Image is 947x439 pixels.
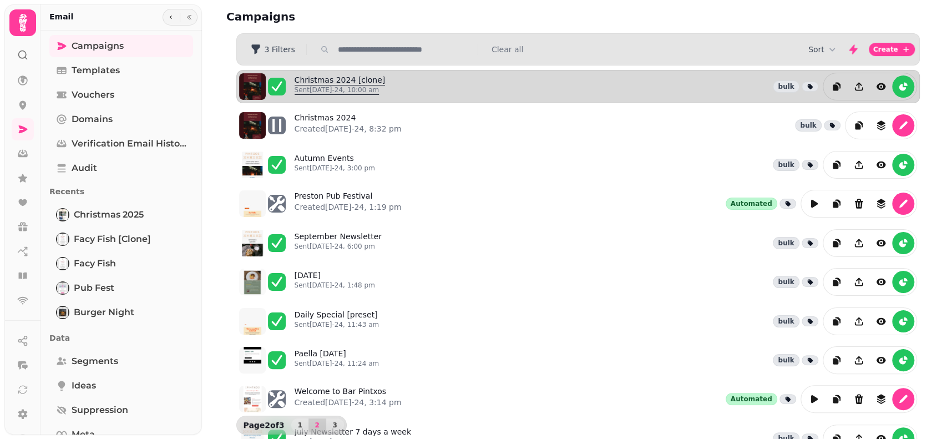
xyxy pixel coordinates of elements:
a: Segments [49,350,193,372]
img: aHR0cHM6Ly9zdGFtcGVkZS1zZXJ2aWNlLXByb2QtdGVtcGxhdGUtcHJldmlld3MuczMuZXUtd2VzdC0xLmFtYXpvbmF3cy5jb... [239,230,266,256]
button: view [870,232,892,254]
img: Facy fish [clone] [57,234,68,245]
button: duplicate [826,154,848,176]
button: Delete [848,193,870,215]
a: Daily Special [preset]Sent[DATE]-24, 11:43 am [295,309,379,334]
button: duplicate [826,388,848,410]
span: Verification email history [72,137,186,150]
a: Christmas 2024 [clone]Sent[DATE]-24, 10:00 am [295,74,386,99]
a: September NewsletterSent[DATE]-24, 6:00 pm [295,231,382,255]
button: Share campaign preview [848,271,870,293]
button: revisions [870,114,892,137]
button: duplicate [826,310,848,332]
span: Vouchers [72,88,114,102]
span: Pub Fest [74,281,114,295]
span: Audit [72,162,97,175]
button: view [870,349,892,371]
span: Ideas [72,379,96,392]
img: aHR0cHM6Ly9zdGFtcGVkZS1zZXJ2aWNlLXByb2QtdGVtcGxhdGUtcHJldmlld3MuczMuZXUtd2VzdC0xLmFtYXpvbmF3cy5jb... [239,152,266,178]
p: Created [DATE]-24, 3:14 pm [295,397,402,408]
a: Preston Pub FestivalCreated[DATE]-24, 1:19 pm [295,190,402,217]
span: 1 [296,422,305,428]
a: [DATE]Sent[DATE]-24, 1:48 pm [295,270,375,294]
span: Christmas 2025 [74,208,144,221]
button: Share campaign preview [848,310,870,332]
button: edit [803,388,826,410]
span: Facy fish [clone] [74,233,151,246]
span: Suppression [72,403,128,417]
a: Vouchers [49,84,193,106]
button: duplicate [826,271,848,293]
p: Data [49,328,193,348]
button: 1 [291,418,309,432]
p: Sent [DATE]-24, 11:24 am [295,359,379,368]
div: bulk [773,80,799,93]
h2: Email [49,11,73,22]
button: duplicate [826,193,848,215]
h2: Campaigns [226,9,439,24]
p: Sent [DATE]-24, 6:00 pm [295,242,382,251]
button: 3 [326,418,344,432]
span: Create [873,46,898,53]
button: view [870,310,892,332]
span: Campaigns [72,39,124,53]
button: Create [869,43,915,56]
img: aHR0cHM6Ly9zdGFtcGVkZS1zZXJ2aWNlLXByb2QtdGVtcGxhdGUtcHJldmlld3MuczMuZXUtd2VzdC0xLmFtYXpvbmF3cy5jb... [239,386,266,412]
div: bulk [795,119,821,132]
img: Burger Night [57,307,68,318]
div: Automated [726,393,777,405]
button: edit [892,193,914,215]
p: Sent [DATE]-24, 1:48 pm [295,281,375,290]
img: aHR0cHM6Ly9zdGFtcGVkZS1zZXJ2aWNlLXByb2QtdGVtcGxhdGUtcHJldmlld3MuczMuZXUtd2VzdC0xLmFtYXpvbmF3cy5jb... [239,112,266,139]
p: Sent [DATE]-24, 3:00 pm [295,164,375,173]
a: Suppression [49,399,193,421]
div: Automated [726,198,777,210]
span: Templates [72,64,120,77]
button: edit [892,114,914,137]
a: Christmas 2025Christmas 2025 [49,204,193,226]
a: Paella [DATE]Sent[DATE]-24, 11:24 am [295,348,379,372]
button: Clear all [492,44,523,55]
div: bulk [773,237,799,249]
button: revisions [870,388,892,410]
div: bulk [773,315,799,327]
a: Pub FestPub Fest [49,277,193,299]
a: Domains [49,108,193,130]
button: reports [892,349,914,371]
a: Templates [49,59,193,82]
a: Welcome to Bar PintxosCreated[DATE]-24, 3:14 pm [295,386,402,412]
img: aHR0cHM6Ly9zdGFtcGVkZS1zZXJ2aWNlLXByb2QtdGVtcGxhdGUtcHJldmlld3MuczMuZXUtd2VzdC0xLmFtYXpvbmF3cy5jb... [239,308,266,335]
nav: Pagination [291,418,344,432]
img: aHR0cHM6Ly9zdGFtcGVkZS1zZXJ2aWNlLXByb2QtdGVtcGxhdGUtcHJldmlld3MuczMuZXUtd2VzdC0xLmFtYXpvbmF3cy5jb... [239,347,266,374]
span: Segments [72,355,118,368]
a: Facy fishFacy fish [49,253,193,275]
a: Campaigns [49,35,193,57]
button: duplicate [848,114,870,137]
button: revisions [870,193,892,215]
button: edit [803,193,826,215]
div: bulk [773,159,799,171]
button: duplicate [826,232,848,254]
a: Christmas 2024Created[DATE]-24, 8:32 pm [295,112,402,139]
button: Share campaign preview [848,75,870,98]
img: Christmas 2025 [57,209,68,220]
span: Domains [72,113,113,126]
button: reports [892,310,914,332]
a: Autumn EventsSent[DATE]-24, 3:00 pm [295,153,375,177]
button: view [870,271,892,293]
button: Delete [848,388,870,410]
img: Pub Fest [57,282,68,294]
span: 3 Filters [265,46,295,53]
button: view [870,75,892,98]
button: reports [892,75,914,98]
span: Burger Night [74,306,134,319]
button: Share campaign preview [848,154,870,176]
button: view [870,154,892,176]
p: Recents [49,181,193,201]
span: 3 [331,422,340,428]
a: Ideas [49,375,193,397]
a: Facy fish [clone]Facy fish [clone] [49,228,193,250]
button: 2 [308,418,326,432]
img: aHR0cHM6Ly9zdGFtcGVkZS1zZXJ2aWNlLXByb2QtdGVtcGxhdGUtcHJldmlld3MuczMuZXUtd2VzdC0xLmFtYXpvbmF3cy5jb... [239,269,266,295]
button: duplicate [826,349,848,371]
